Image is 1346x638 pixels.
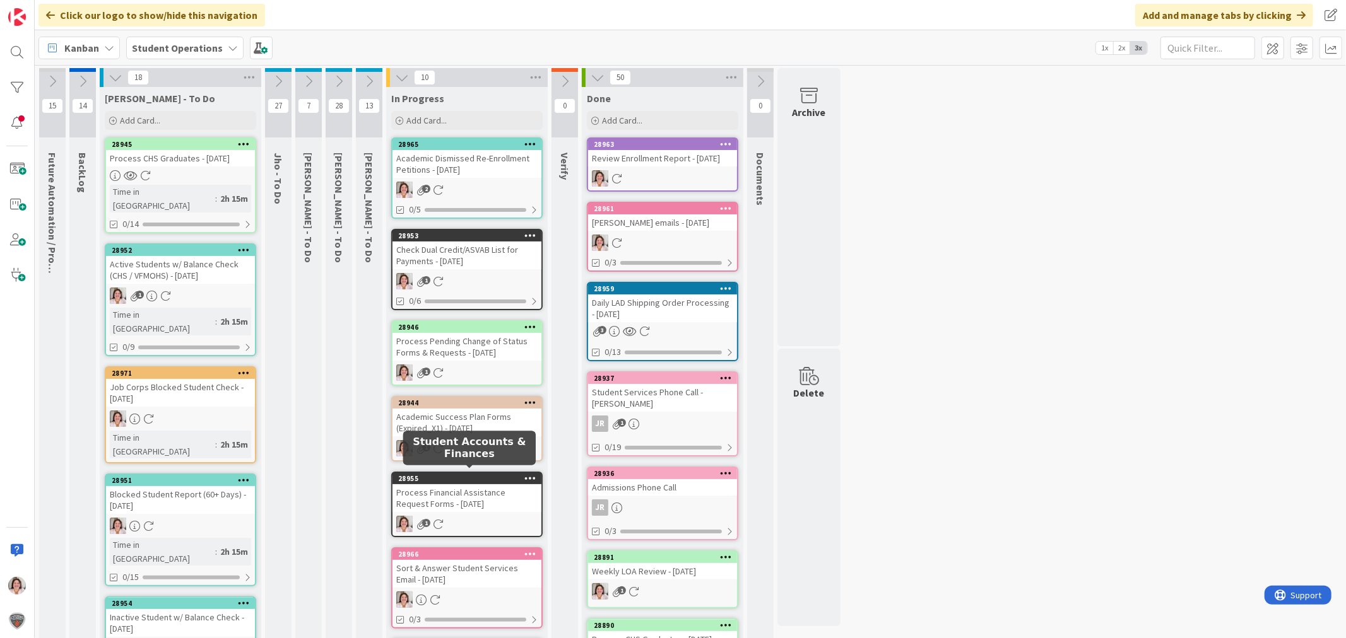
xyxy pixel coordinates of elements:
div: 28952Active Students w/ Balance Check (CHS / VFMOHS) - [DATE] [106,245,255,284]
span: Jho - To Do [272,153,285,204]
div: Check Dual Credit/ASVAB List for Payments - [DATE] [393,241,541,269]
div: 28945 [106,139,255,150]
input: Quick Filter... [1160,37,1255,59]
span: Future Automation / Process Building [46,153,59,324]
span: 1 [422,368,430,376]
img: EW [396,364,413,381]
div: 28959 [588,283,737,294]
img: EW [110,518,126,534]
div: 2h 15m [217,545,251,559]
div: 28955 [398,474,541,483]
div: 28937Student Services Phone Call - [PERSON_NAME] [588,373,737,412]
div: 28959 [594,284,737,293]
span: Support [27,2,57,17]
div: Process Pending Change of Status Forms & Requests - [DATE] [393,333,541,361]
div: 28966Sort & Answer Student Services Email - [DATE] [393,548,541,588]
div: Time in [GEOGRAPHIC_DATA] [110,431,215,458]
img: EW [592,583,608,600]
div: 28963 [588,139,737,150]
div: 28937 [594,374,737,383]
img: EW [592,170,608,187]
span: 0/14 [122,217,139,231]
span: BackLog [76,153,89,193]
div: 28959Daily LAD Shipping Order Processing - [DATE] [588,283,737,322]
div: [PERSON_NAME] emails - [DATE] [588,214,737,231]
div: Time in [GEOGRAPHIC_DATA] [110,308,215,335]
div: EW [393,364,541,381]
span: 13 [358,98,380,113]
span: 0/3 [409,613,421,626]
div: EW [393,182,541,198]
div: EW [393,516,541,532]
div: Delete [794,385,825,400]
div: 28952 [106,245,255,256]
span: Documents [754,153,767,206]
span: 15 [42,98,63,113]
div: 28971Job Corps Blocked Student Check - [DATE] [106,368,255,407]
div: 28944Academic Success Plan Forms (Expired_X1) - [DATE] [393,397,541,436]
span: 27 [268,98,289,113]
div: 28944 [398,398,541,407]
div: 28955Process Financial Assistance Request Forms - [DATE] [393,473,541,512]
div: Academic Dismissed Re-Enrollment Petitions - [DATE] [393,150,541,178]
span: Add Card... [120,115,160,126]
div: 28951 [106,475,255,486]
span: Add Card... [406,115,447,126]
div: 2h 15m [217,315,251,328]
div: 28946 [393,322,541,333]
div: EW [393,591,541,608]
div: 28890 [588,620,737,631]
span: 1 [422,276,430,284]
div: 28952 [112,246,255,255]
h5: Student Accounts & Finances [408,436,531,460]
div: 28936Admissions Phone Call [588,468,737,496]
div: 28971 [106,368,255,379]
span: Amanda - To Do [363,153,375,263]
div: 28966 [398,550,541,559]
div: Process Financial Assistance Request Forms - [DATE] [393,484,541,512]
div: 28961[PERSON_NAME] emails - [DATE] [588,203,737,231]
span: 1 [422,519,430,527]
div: Add and manage tabs by clicking [1135,4,1313,26]
span: Verify [558,153,571,180]
span: 1 [136,291,144,299]
span: 0/3 [605,256,617,269]
div: JR [588,499,737,516]
div: 28953Check Dual Credit/ASVAB List for Payments - [DATE] [393,230,541,269]
span: 0/13 [605,345,621,359]
div: 28961 [594,204,737,213]
span: : [215,438,217,451]
div: EW [106,410,255,427]
div: 28936 [588,468,737,479]
b: Student Operations [132,42,223,54]
div: 28954Inactive Student w/ Balance Check - [DATE] [106,598,255,637]
div: 28946Process Pending Change of Status Forms & Requests - [DATE] [393,322,541,361]
div: EW [588,170,737,187]
div: 28891 [594,553,737,562]
div: 28971 [112,369,255,378]
div: 28951 [112,476,255,485]
span: 0/15 [122,571,139,584]
div: Time in [GEOGRAPHIC_DATA] [110,185,215,212]
div: 2h 15m [217,438,251,451]
span: Done [587,92,611,105]
div: 28963Review Enrollment Report - [DATE] [588,139,737,166]
span: 0/19 [605,441,621,454]
div: 28966 [393,548,541,560]
div: 28944 [393,397,541,409]
span: 14 [72,98,93,113]
span: Zaida - To Do [302,153,315,263]
span: Emilie - To Do [105,92,215,105]
div: JR [588,415,737,432]
div: 28937 [588,373,737,384]
span: 2x [1113,42,1130,54]
div: 28954 [106,598,255,609]
span: 0 [554,98,576,113]
div: Time in [GEOGRAPHIC_DATA] [110,538,215,565]
div: 28953 [393,230,541,241]
div: Archive [793,105,826,120]
div: 28891Weekly LOA Review - [DATE] [588,552,737,579]
span: Kanban [64,40,99,55]
div: 28891 [588,552,737,563]
div: JR [592,415,608,432]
